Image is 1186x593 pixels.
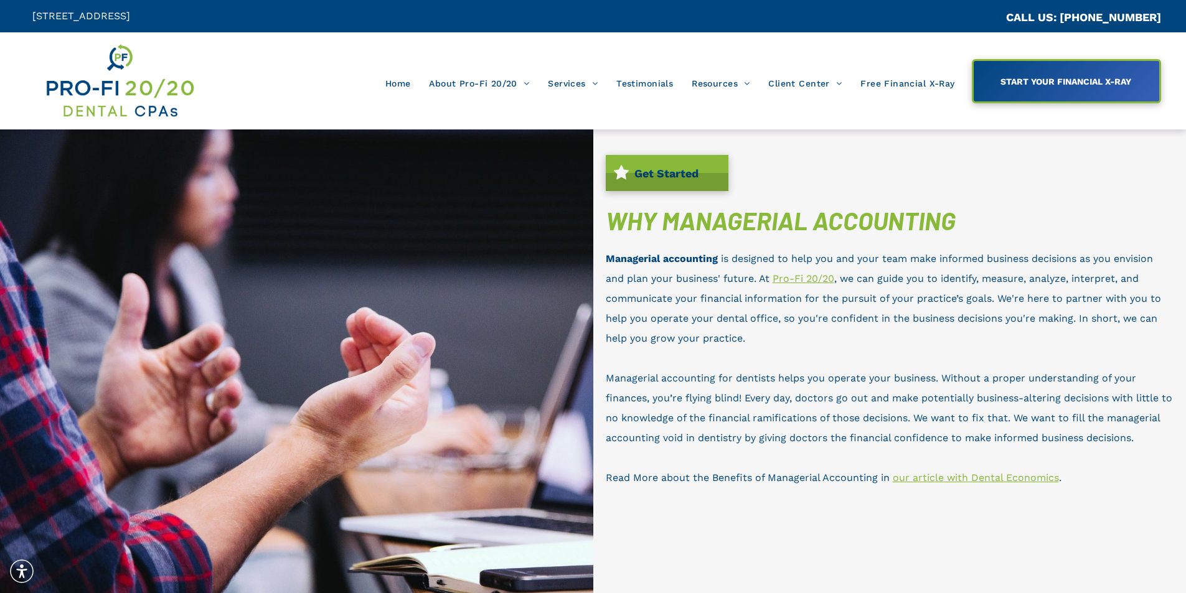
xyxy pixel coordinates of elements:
[606,472,890,483] span: Read More about the Benefits of Managerial Accounting in
[953,12,1006,24] span: CA::CALLC
[606,372,1172,444] span: Managerial accounting for dentists helps you operate your business. Without a proper understandin...
[606,253,718,264] span: Managerial accounting
[376,72,420,95] a: Home
[606,155,729,191] a: Get Started
[606,273,1161,344] span: , we can guide you to identify, measure, analyze, interpret, and communicate your financial infor...
[606,253,1153,284] span: is designed to help you and your team make informed business decisions as you envision and plan y...
[1006,11,1161,24] a: CALL US: [PHONE_NUMBER]
[759,72,851,95] a: Client Center
[682,72,759,95] a: Resources
[607,72,682,95] a: Testimonials
[1059,472,1061,483] span: .
[893,472,1059,483] a: our article with Dental Economics
[773,273,834,284] a: Pro-Fi 20/20
[972,59,1161,103] a: START YOUR FINANCIAL X-RAY
[851,72,964,95] a: Free Financial X-Ray
[44,42,195,120] img: Get Dental CPA Consulting, Bookkeeping, & Bank Loans
[539,72,607,95] a: Services
[606,205,956,235] span: WHY MANAGERIAL ACCOUNTING
[32,10,130,22] span: [STREET_ADDRESS]
[996,70,1136,93] span: START YOUR FINANCIAL X-RAY
[420,72,539,95] a: About Pro-Fi 20/20
[630,161,703,186] span: Get Started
